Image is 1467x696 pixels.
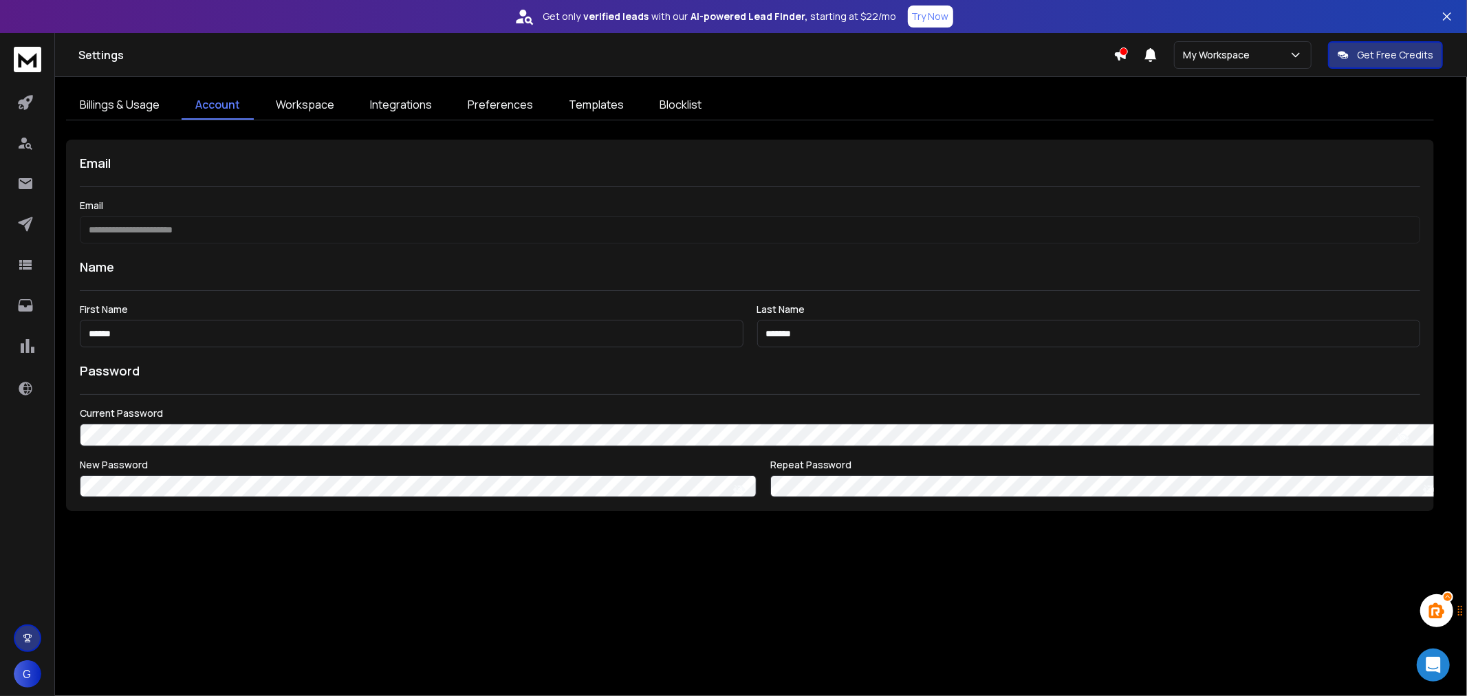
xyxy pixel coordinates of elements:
[770,460,1447,470] label: Repeat Password
[80,257,1420,276] h1: Name
[908,6,953,28] button: Try Now
[543,10,897,23] p: Get only with our starting at $22/mo
[80,409,1420,418] label: Current Password
[80,460,757,470] label: New Password
[80,153,1420,173] h1: Email
[1357,48,1433,62] p: Get Free Credits
[912,10,949,23] p: Try Now
[356,91,446,120] a: Integrations
[646,91,715,120] a: Blocklist
[1328,41,1443,69] button: Get Free Credits
[80,201,1420,210] label: Email
[80,361,140,380] h1: Password
[14,660,41,688] button: G
[1183,48,1255,62] p: My Workspace
[262,91,348,120] a: Workspace
[757,305,1421,314] label: Last Name
[78,47,1113,63] h1: Settings
[182,91,254,120] a: Account
[14,47,41,72] img: logo
[691,10,808,23] strong: AI-powered Lead Finder,
[454,91,547,120] a: Preferences
[1417,649,1450,682] div: Open Intercom Messenger
[555,91,638,120] a: Templates
[80,305,743,314] label: First Name
[584,10,649,23] strong: verified leads
[66,91,173,120] a: Billings & Usage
